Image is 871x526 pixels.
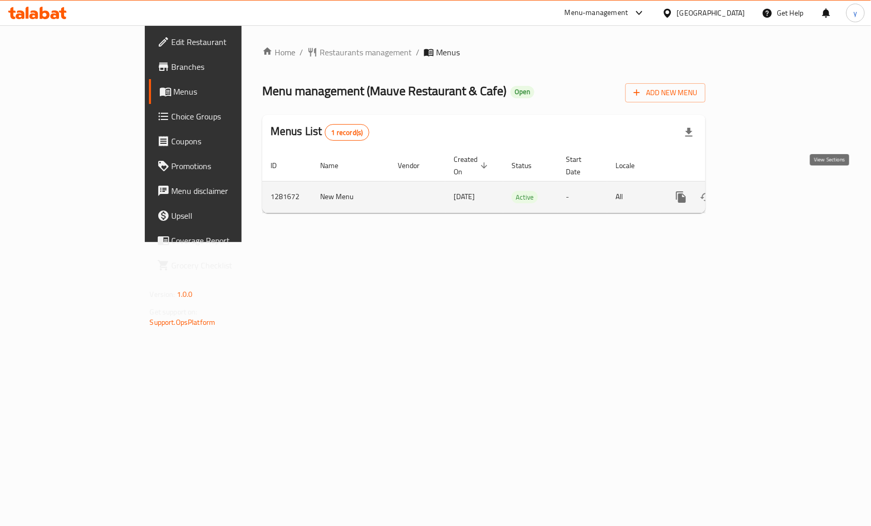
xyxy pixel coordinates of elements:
[669,185,694,209] button: more
[172,234,282,247] span: Coverage Report
[853,7,857,19] span: y
[510,87,534,96] span: Open
[615,159,648,172] span: Locale
[150,305,198,319] span: Get support on:
[320,46,412,58] span: Restaurants management
[416,46,419,58] li: /
[634,86,697,99] span: Add New Menu
[307,46,412,58] a: Restaurants management
[454,190,475,203] span: [DATE]
[607,181,660,213] td: All
[172,160,282,172] span: Promotions
[172,135,282,147] span: Coupons
[660,150,776,182] th: Actions
[150,315,216,329] a: Support.OpsPlatform
[262,79,506,102] span: Menu management ( Mauve Restaurant & Cafe )
[174,85,282,98] span: Menus
[172,259,282,272] span: Grocery Checklist
[149,104,290,129] a: Choice Groups
[558,181,607,213] td: -
[149,203,290,228] a: Upsell
[149,154,290,178] a: Promotions
[565,7,628,19] div: Menu-management
[271,159,290,172] span: ID
[625,83,705,102] button: Add New Menu
[149,29,290,54] a: Edit Restaurant
[149,129,290,154] a: Coupons
[566,153,595,178] span: Start Date
[299,46,303,58] li: /
[677,7,745,19] div: [GEOGRAPHIC_DATA]
[325,128,369,138] span: 1 record(s)
[677,120,701,145] div: Export file
[512,159,545,172] span: Status
[177,288,193,301] span: 1.0.0
[262,46,705,58] nav: breadcrumb
[172,36,282,48] span: Edit Restaurant
[149,79,290,104] a: Menus
[320,159,352,172] span: Name
[262,150,776,213] table: enhanced table
[325,124,370,141] div: Total records count
[694,185,718,209] button: Change Status
[172,61,282,73] span: Branches
[149,54,290,79] a: Branches
[172,185,282,197] span: Menu disclaimer
[454,153,491,178] span: Created On
[149,228,290,253] a: Coverage Report
[398,159,433,172] span: Vendor
[172,110,282,123] span: Choice Groups
[271,124,369,141] h2: Menus List
[149,178,290,203] a: Menu disclaimer
[150,288,175,301] span: Version:
[149,253,290,278] a: Grocery Checklist
[312,181,389,213] td: New Menu
[436,46,460,58] span: Menus
[512,191,538,203] span: Active
[172,209,282,222] span: Upsell
[510,86,534,98] div: Open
